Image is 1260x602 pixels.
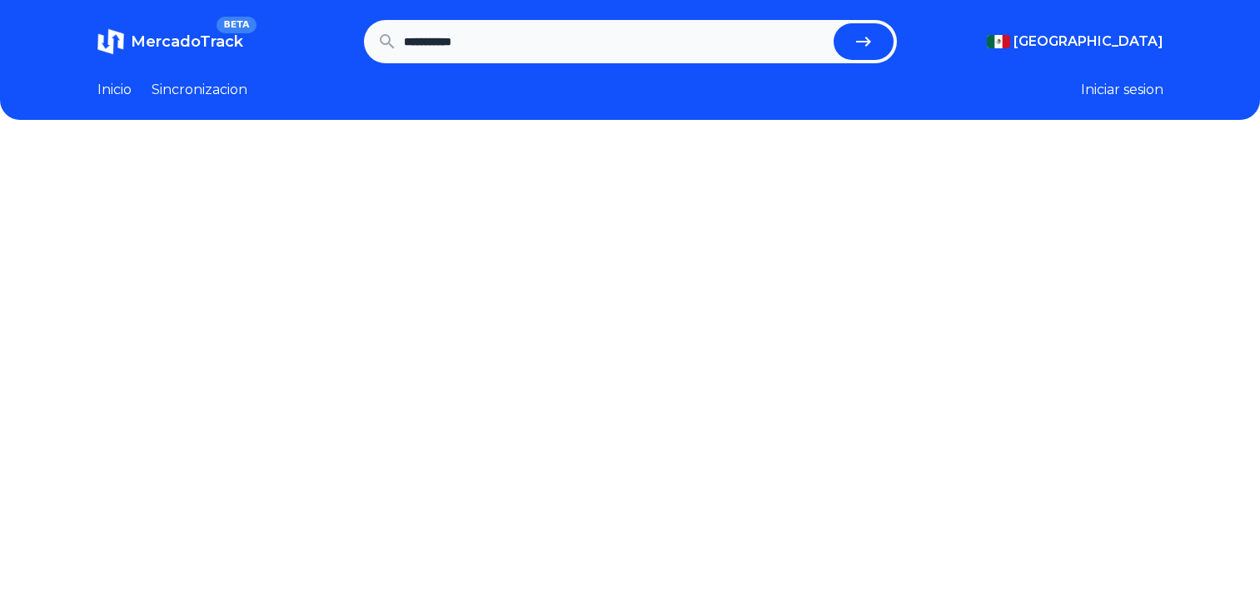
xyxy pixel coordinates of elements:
[97,80,132,100] a: Inicio
[987,35,1010,48] img: Mexico
[152,80,247,100] a: Sincronizacion
[97,28,243,55] a: MercadoTrackBETA
[1013,32,1163,52] span: [GEOGRAPHIC_DATA]
[217,17,256,33] span: BETA
[131,32,243,51] span: MercadoTrack
[97,28,124,55] img: MercadoTrack
[1081,80,1163,100] button: Iniciar sesion
[987,32,1163,52] button: [GEOGRAPHIC_DATA]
